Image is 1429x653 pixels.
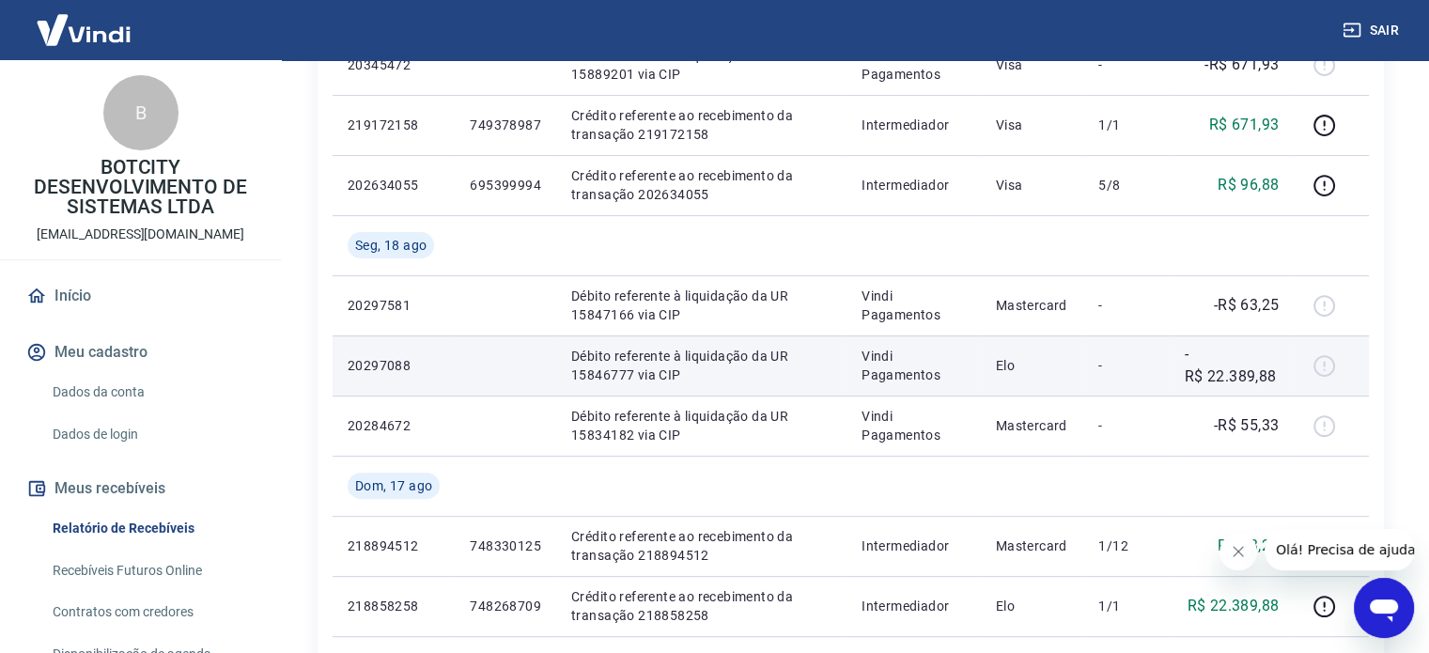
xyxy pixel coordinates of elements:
[355,236,427,255] span: Seg, 18 ago
[1214,414,1280,437] p: -R$ 55,33
[862,46,966,84] p: Vindi Pagamentos
[996,55,1069,74] p: Visa
[996,597,1069,615] p: Elo
[470,597,541,615] p: 748268709
[348,55,440,74] p: 20345472
[571,106,831,144] p: Crédito referente ao recebimento da transação 219172158
[1204,54,1279,76] p: -R$ 671,93
[1098,356,1154,375] p: -
[996,116,1069,134] p: Visa
[1098,536,1154,555] p: 1/12
[862,116,966,134] p: Intermediador
[23,468,258,509] button: Meus recebíveis
[1218,535,1279,557] p: R$ 63,25
[45,373,258,412] a: Dados da conta
[470,536,541,555] p: 748330125
[862,536,966,555] p: Intermediador
[1354,578,1414,638] iframe: Botão para abrir a janela de mensagens
[862,597,966,615] p: Intermediador
[11,13,158,28] span: Olá! Precisa de ajuda?
[355,476,432,495] span: Dom, 17 ago
[862,287,966,324] p: Vindi Pagamentos
[1209,114,1280,136] p: R$ 671,93
[1098,55,1154,74] p: -
[996,356,1069,375] p: Elo
[1098,116,1154,134] p: 1/1
[23,275,258,317] a: Início
[571,166,831,204] p: Crédito referente ao recebimento da transação 202634055
[1187,595,1279,617] p: R$ 22.389,88
[1098,597,1154,615] p: 1/1
[1219,533,1257,570] iframe: Fechar mensagem
[103,75,179,150] div: B
[45,552,258,590] a: Recebíveis Futuros Online
[571,287,831,324] p: Débito referente à liquidação da UR 15847166 via CIP
[1265,529,1414,570] iframe: Mensagem da empresa
[15,158,266,217] p: BOTCITY DESENVOLVIMENTO DE SISTEMAS LTDA
[1339,13,1406,48] button: Sair
[45,509,258,548] a: Relatório de Recebíveis
[45,593,258,631] a: Contratos com credores
[23,332,258,373] button: Meu cadastro
[571,587,831,625] p: Crédito referente ao recebimento da transação 218858258
[996,536,1069,555] p: Mastercard
[470,176,541,194] p: 695399994
[348,356,440,375] p: 20297088
[862,347,966,384] p: Vindi Pagamentos
[1185,343,1280,388] p: -R$ 22.389,88
[23,1,145,58] img: Vindi
[348,176,440,194] p: 202634055
[862,176,966,194] p: Intermediador
[1098,296,1154,315] p: -
[862,407,966,444] p: Vindi Pagamentos
[1214,294,1280,317] p: -R$ 63,25
[1098,176,1154,194] p: 5/8
[996,416,1069,435] p: Mastercard
[348,116,440,134] p: 219172158
[571,407,831,444] p: Débito referente à liquidação da UR 15834182 via CIP
[1098,416,1154,435] p: -
[348,296,440,315] p: 20297581
[996,296,1069,315] p: Mastercard
[571,347,831,384] p: Débito referente à liquidação da UR 15846777 via CIP
[571,46,831,84] p: Débito referente à liquidação da UR 15889201 via CIP
[348,597,440,615] p: 218858258
[1218,174,1279,196] p: R$ 96,88
[996,176,1069,194] p: Visa
[470,116,541,134] p: 749378987
[348,536,440,555] p: 218894512
[571,527,831,565] p: Crédito referente ao recebimento da transação 218894512
[45,415,258,454] a: Dados de login
[37,225,244,244] p: [EMAIL_ADDRESS][DOMAIN_NAME]
[348,416,440,435] p: 20284672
